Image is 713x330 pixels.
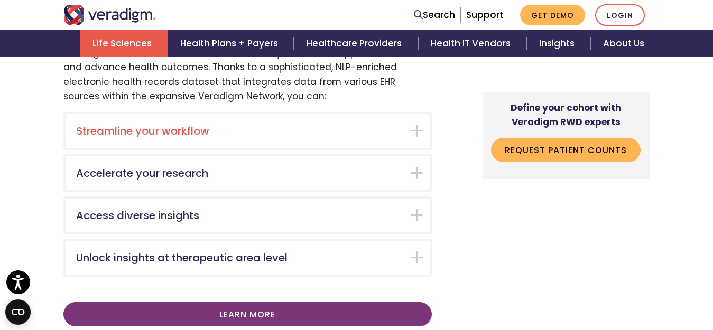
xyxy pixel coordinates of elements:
a: Support [466,8,503,21]
a: Login [595,4,645,26]
h5: Streamline your workflow [76,125,403,137]
a: Health Plans + Payers [168,30,294,57]
a: Search [414,8,455,22]
strong: Define your cohort with Veradigm RWD experts [511,101,621,128]
p: Veradigm’s EHR data solutions are meticulously crafted to support research and advance health out... [63,46,432,103]
a: About Us [590,30,657,57]
button: Open CMP widget [5,299,31,325]
a: Health IT Vendors [418,30,526,57]
a: Request Patient Counts [491,138,641,162]
a: Life Sciences [80,30,168,57]
iframe: Drift Chat Widget [510,265,700,317]
h5: Accelerate your research [76,167,403,180]
a: Get Demo [520,5,585,25]
h5: Access diverse insights [76,209,403,222]
img: Veradigm logo [63,5,156,25]
a: Insights [526,30,590,57]
a: Healthcare Providers [294,30,418,57]
h5: Unlock insights at therapeutic area level [76,251,403,264]
a: Learn More [63,302,432,326]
